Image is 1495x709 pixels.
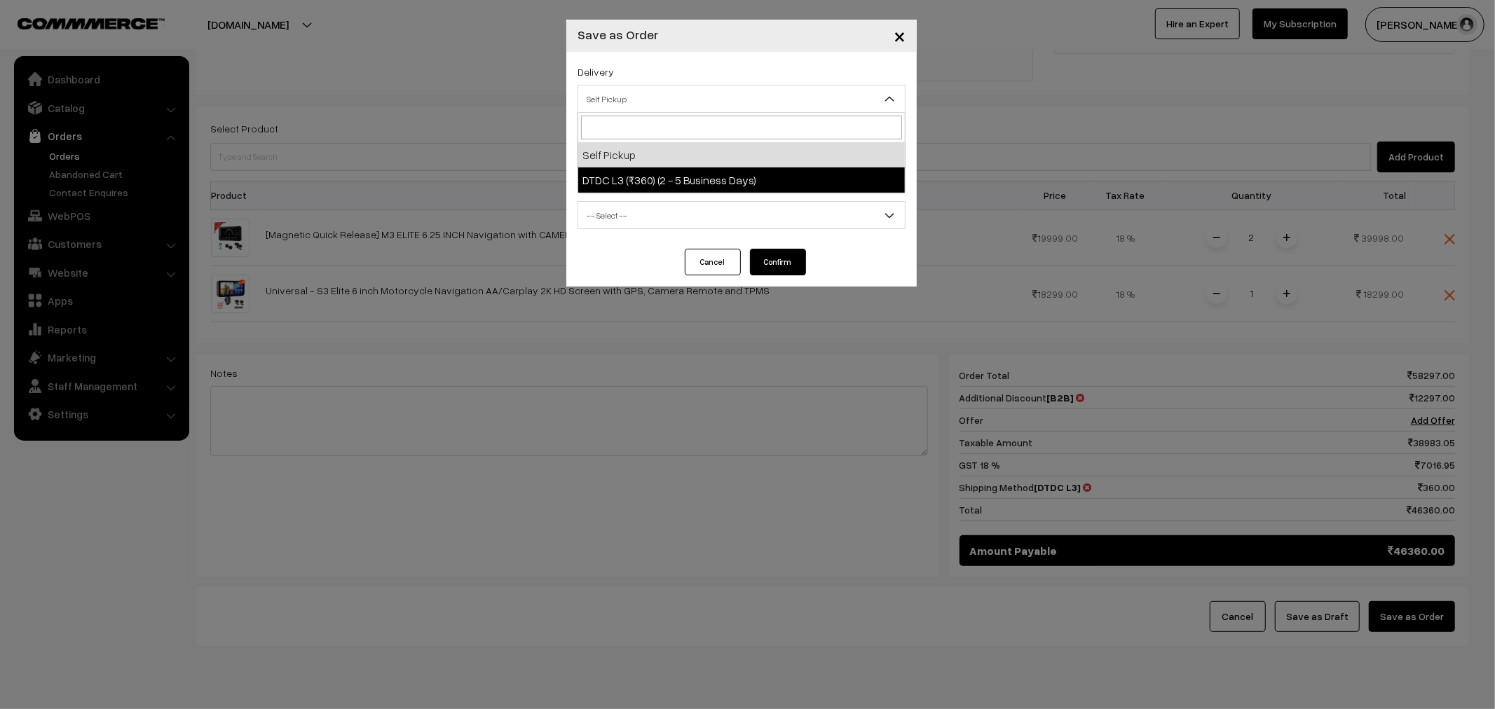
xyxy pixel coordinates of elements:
span: Self Pickup [578,85,906,113]
span: Self Pickup [578,87,905,111]
button: Close [882,14,917,57]
span: -- Select -- [578,203,905,228]
li: Self Pickup [578,142,905,167]
span: × [894,22,906,48]
li: DTDC L3 (₹360) (2 - 5 Business Days) [578,167,905,193]
button: Cancel [685,249,741,275]
h4: Save as Order [578,25,658,44]
span: -- Select -- [578,201,906,229]
button: Confirm [750,249,806,275]
label: Delivery [578,64,614,79]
